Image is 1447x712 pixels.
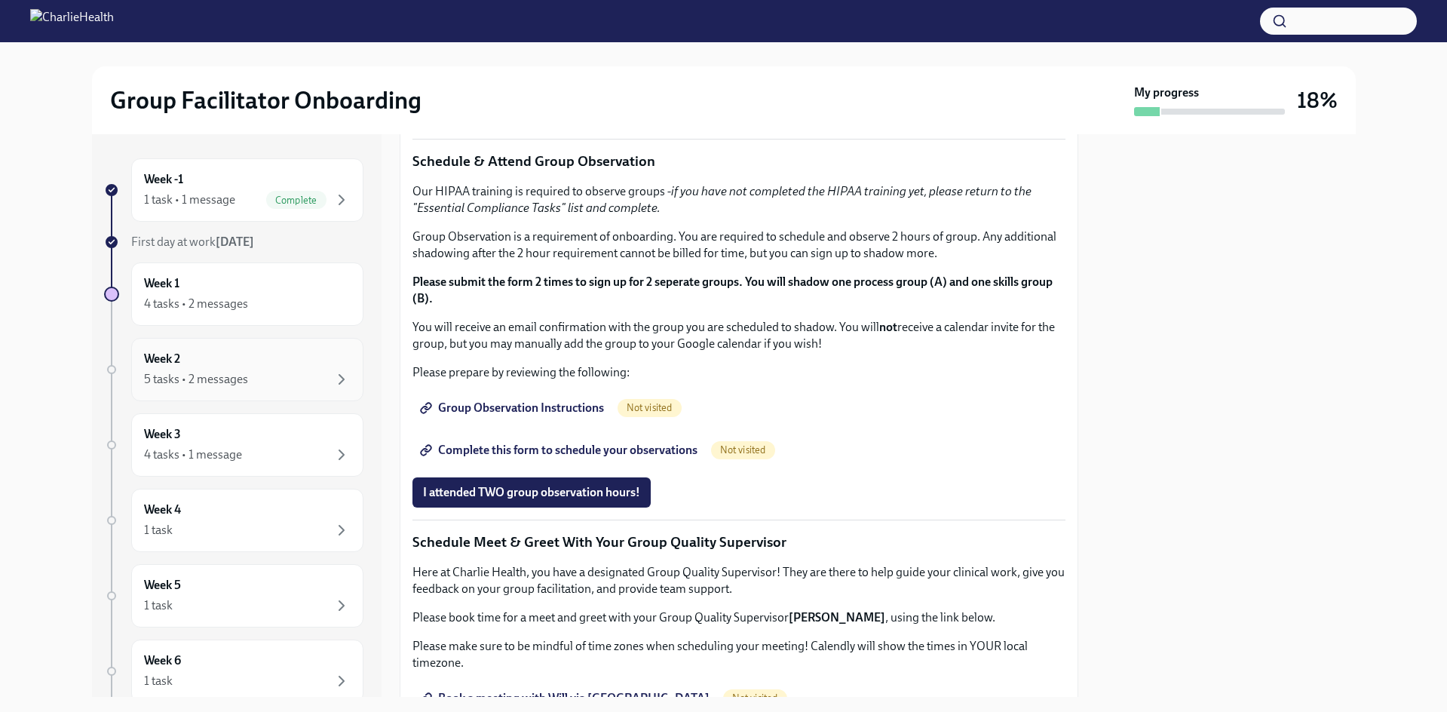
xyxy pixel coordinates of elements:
[423,443,697,458] span: Complete this form to schedule your observations
[144,502,181,518] h6: Week 4
[266,195,326,206] span: Complete
[110,85,422,115] h2: Group Facilitator Onboarding
[144,426,181,443] h6: Week 3
[412,229,1065,262] p: Group Observation is a requirement of onboarding. You are required to schedule and observe 2 hour...
[144,275,179,292] h6: Week 1
[30,9,114,33] img: CharlieHealth
[144,351,180,367] h6: Week 2
[1297,87,1338,114] h3: 18%
[412,564,1065,597] p: Here at Charlie Health, you have a designated Group Quality Supervisor! They are there to help gu...
[144,673,173,689] div: 1 task
[104,338,363,401] a: Week 25 tasks • 2 messages
[412,364,1065,381] p: Please prepare by reviewing the following:
[412,184,1032,215] em: if you have not completed the HIPAA training yet, please return to the "Essential Compliance Task...
[423,691,710,706] span: Book a meeting with Will via [GEOGRAPHIC_DATA]
[423,485,640,500] span: I attended TWO group observation hours!
[104,158,363,222] a: Week -11 task • 1 messageComplete
[412,393,615,423] a: Group Observation Instructions
[723,692,787,704] span: Not visited
[711,444,775,456] span: Not visited
[144,192,235,208] div: 1 task • 1 message
[104,262,363,326] a: Week 14 tasks • 2 messages
[104,564,363,628] a: Week 51 task
[412,435,708,465] a: Complete this form to schedule your observations
[104,234,363,250] a: First day at work[DATE]
[412,609,1065,626] p: Please book time for a meet and greet with your Group Quality Supervisor , using the link below.
[104,640,363,703] a: Week 61 task
[144,447,242,463] div: 4 tasks • 1 message
[144,296,248,312] div: 4 tasks • 2 messages
[144,171,183,188] h6: Week -1
[144,522,173,539] div: 1 task
[131,235,254,249] span: First day at work
[144,597,173,614] div: 1 task
[144,371,248,388] div: 5 tasks • 2 messages
[423,400,604,416] span: Group Observation Instructions
[1134,84,1199,101] strong: My progress
[144,652,181,669] h6: Week 6
[412,477,651,508] button: I attended TWO group observation hours!
[104,413,363,477] a: Week 34 tasks • 1 message
[412,275,1053,305] strong: Please submit the form 2 times to sign up for 2 seperate groups. You will shadow one process grou...
[216,235,254,249] strong: [DATE]
[412,532,1065,552] p: Schedule Meet & Greet With Your Group Quality Supervisor
[412,183,1065,216] p: Our HIPAA training is required to observe groups -
[879,320,897,334] strong: not
[412,152,1065,171] p: Schedule & Attend Group Observation
[412,638,1065,671] p: Please make sure to be mindful of time zones when scheduling your meeting! Calendly will show the...
[412,319,1065,352] p: You will receive an email confirmation with the group you are scheduled to shadow. You will recei...
[104,489,363,552] a: Week 41 task
[144,577,181,594] h6: Week 5
[618,402,682,413] span: Not visited
[789,610,885,625] strong: [PERSON_NAME]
